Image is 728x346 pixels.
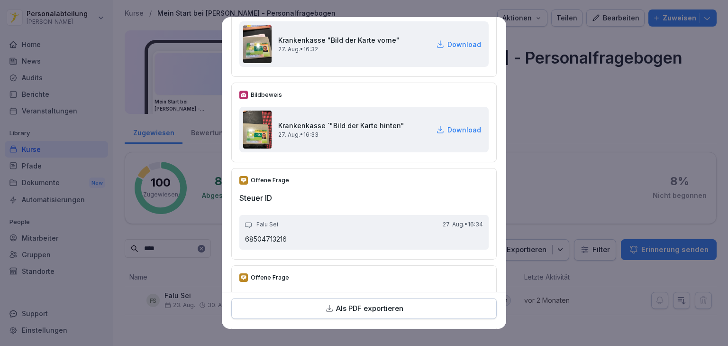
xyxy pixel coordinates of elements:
[251,91,282,99] p: Bildbeweis
[256,221,278,229] p: Falu Sei
[251,273,289,282] p: Offene Frage
[447,39,481,49] p: Download
[447,125,481,135] p: Download
[278,131,404,139] p: 27. Aug. • 16:33
[231,298,497,319] button: Als PDF exportieren
[245,234,483,244] p: 68504713216
[278,35,400,45] h2: Krankenkasse "Bild der Karte vorne"
[239,192,489,204] h2: Steuer ID
[443,221,483,229] p: 27. Aug. • 16:34
[243,111,272,149] img: coei6rnxomoy489pxw4d9ux8.png
[239,290,489,301] h2: Bankdaten
[278,121,404,131] h2: Krankenkasse `"Bild der Karte hinten"
[251,176,289,185] p: Offene Frage
[278,45,400,54] p: 27. Aug. • 16:32
[243,25,272,63] img: x5v6c6g53jh6rz5uidwkhc4o.png
[336,303,403,314] p: Als PDF exportieren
